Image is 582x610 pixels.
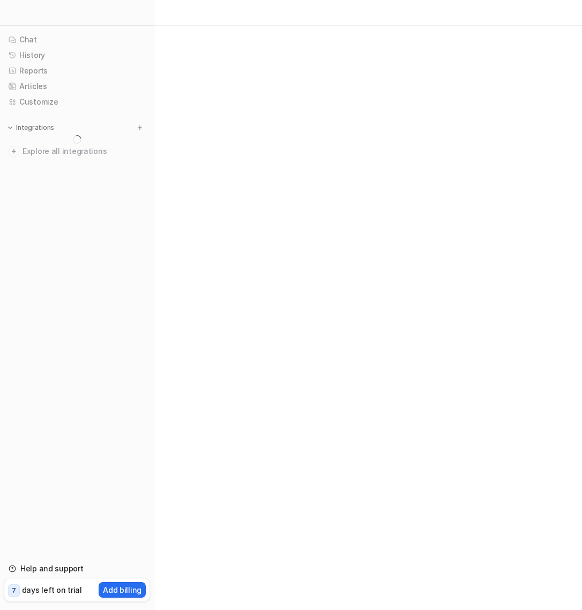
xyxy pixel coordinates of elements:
[4,561,150,576] a: Help and support
[4,79,150,94] a: Articles
[16,123,54,132] p: Integrations
[136,124,144,131] img: menu_add.svg
[4,63,150,78] a: Reports
[4,122,57,133] button: Integrations
[6,124,14,131] img: expand menu
[23,143,145,160] span: Explore all integrations
[4,144,150,159] a: Explore all integrations
[103,584,141,596] p: Add billing
[99,582,146,598] button: Add billing
[4,32,150,47] a: Chat
[4,48,150,63] a: History
[22,584,82,596] p: days left on trial
[9,146,19,157] img: explore all integrations
[4,94,150,109] a: Customize
[12,586,16,596] p: 7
